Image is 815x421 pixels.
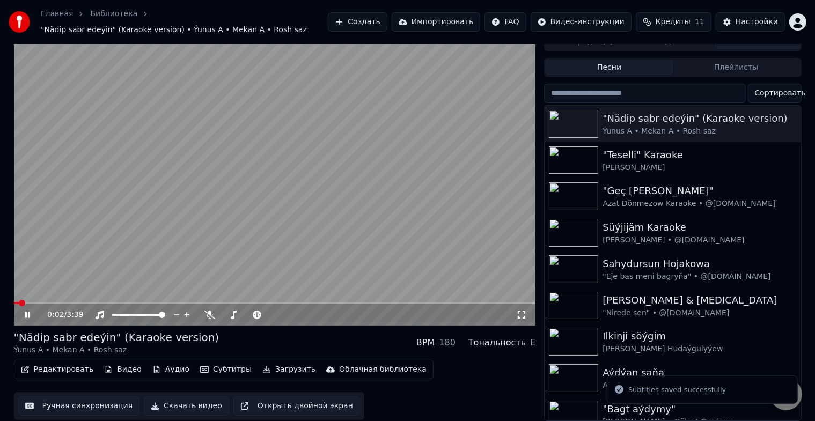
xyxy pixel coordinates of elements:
[546,60,673,75] button: Песни
[439,336,456,349] div: 180
[41,9,73,19] a: Главная
[603,235,796,246] div: [PERSON_NAME] • @[DOMAIN_NAME]
[416,336,435,349] div: BPM
[603,256,796,271] div: Sahydursun Hojakowa
[47,309,73,320] div: /
[14,345,219,356] div: Ýunus A • Mekan A • Rosh saz
[603,183,796,198] div: "Geç [PERSON_NAME]"
[603,271,796,282] div: "Eje bas meni bagryňa" • @[DOMAIN_NAME]
[258,362,320,377] button: Загрузить
[144,396,229,416] button: Скачать видео
[530,336,535,349] div: E
[339,364,427,375] div: Облачная библиотека
[736,17,778,27] div: Настройки
[603,329,796,344] div: Ilkinji söýgim
[603,163,796,173] div: [PERSON_NAME]
[17,362,98,377] button: Редактировать
[18,396,140,416] button: Ручная синхронизация
[636,12,711,32] button: Кредиты11
[603,293,796,308] div: [PERSON_NAME] & [MEDICAL_DATA]
[603,365,796,380] div: Aýdýan saňa
[656,17,691,27] span: Кредиты
[148,362,194,377] button: Аудио
[47,309,64,320] span: 0:02
[603,380,796,391] div: Aşyr Möwlamberdiýew
[9,11,30,33] img: youka
[41,25,307,35] span: "Nädip sabr edeýin" (Karaoke version) • Ýunus A • Mekan A • Rosh saz
[603,344,796,354] div: [PERSON_NAME] Hudaýgulyýew
[603,126,796,137] div: Ýunus A • Mekan A • Rosh saz
[603,111,796,126] div: "Nädip sabr edeýin" (Karaoke version)
[603,308,796,319] div: "Nirede sen" • @[DOMAIN_NAME]
[531,12,632,32] button: Видео-инструкции
[484,12,526,32] button: FAQ
[67,309,83,320] span: 3:39
[392,12,481,32] button: Импортировать
[716,12,785,32] button: Настройки
[41,9,328,35] nav: breadcrumb
[328,12,387,32] button: Создать
[100,362,146,377] button: Видео
[90,9,137,19] a: Библиотека
[233,396,360,416] button: Открыть двойной экран
[14,330,219,345] div: "Nädip sabr edeýin" (Karaoke version)
[673,60,800,75] button: Плейлисты
[603,220,796,235] div: Süýjijäm Karaoke
[695,17,704,27] span: 11
[468,336,526,349] div: Тональность
[603,147,796,163] div: "Teselli" Karaoke
[628,385,726,395] div: Subtitles saved successfully
[603,198,796,209] div: Azat Dönmezow Karaoke • @[DOMAIN_NAME]
[603,402,796,417] div: "Bagt aýdymy"
[755,88,806,99] span: Сортировать
[196,362,256,377] button: Субтитры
